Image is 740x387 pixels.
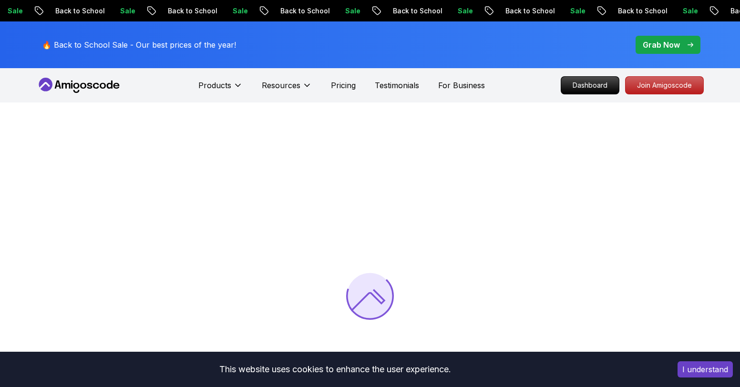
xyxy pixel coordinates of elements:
[626,77,703,94] p: Join Amigoscode
[22,6,87,16] p: Back to School
[678,361,733,377] button: Accept cookies
[424,6,455,16] p: Sale
[649,6,680,16] p: Sale
[262,80,300,91] p: Resources
[247,6,312,16] p: Back to School
[198,80,231,91] p: Products
[134,6,199,16] p: Back to School
[585,6,649,16] p: Back to School
[625,76,704,94] a: Join Amigoscode
[561,76,619,94] a: Dashboard
[472,6,537,16] p: Back to School
[262,80,312,99] button: Resources
[537,6,567,16] p: Sale
[438,80,485,91] a: For Business
[561,77,619,94] p: Dashboard
[7,359,663,380] div: This website uses cookies to enhance the user experience.
[643,39,680,51] p: Grab Now
[331,80,356,91] a: Pricing
[87,6,117,16] p: Sale
[375,80,419,91] a: Testimonials
[42,39,236,51] p: 🔥 Back to School Sale - Our best prices of the year!
[198,80,243,99] button: Products
[360,6,424,16] p: Back to School
[199,6,230,16] p: Sale
[312,6,342,16] p: Sale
